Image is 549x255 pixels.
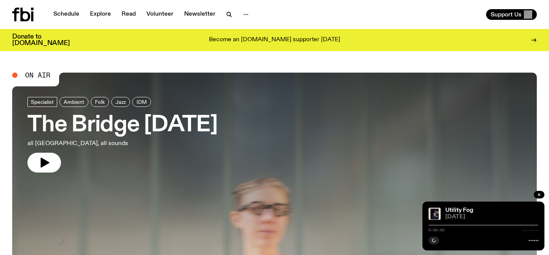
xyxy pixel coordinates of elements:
a: The Bridge [DATE]all [GEOGRAPHIC_DATA], all sounds [27,97,218,173]
a: Volunteer [142,9,178,20]
h3: Donate to [DOMAIN_NAME] [12,34,70,47]
button: Support Us [486,9,537,20]
a: Utility Fog [445,207,473,213]
span: Ambient [64,99,84,105]
span: [DATE] [445,214,538,220]
span: On Air [25,72,50,79]
a: Explore [85,9,116,20]
span: Support Us [491,11,522,18]
a: Newsletter [180,9,220,20]
span: -:--:-- [522,228,538,232]
a: Specialist [27,97,57,107]
a: IDM [132,97,151,107]
a: Schedule [49,9,84,20]
a: Jazz [111,97,130,107]
p: Become an [DOMAIN_NAME] supporter [DATE] [209,37,340,44]
span: IDM [136,99,147,105]
a: Ambient [59,97,88,107]
h3: The Bridge [DATE] [27,115,218,136]
img: doseone & Steel Tipped Dove - All Portrait, No Chorus [429,208,441,220]
span: Specialist [31,99,54,105]
span: 0:00:00 [429,228,445,232]
span: Folk [95,99,105,105]
span: Jazz [116,99,126,105]
a: Folk [91,97,109,107]
p: all [GEOGRAPHIC_DATA], all sounds [27,139,218,148]
a: Read [117,9,140,20]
